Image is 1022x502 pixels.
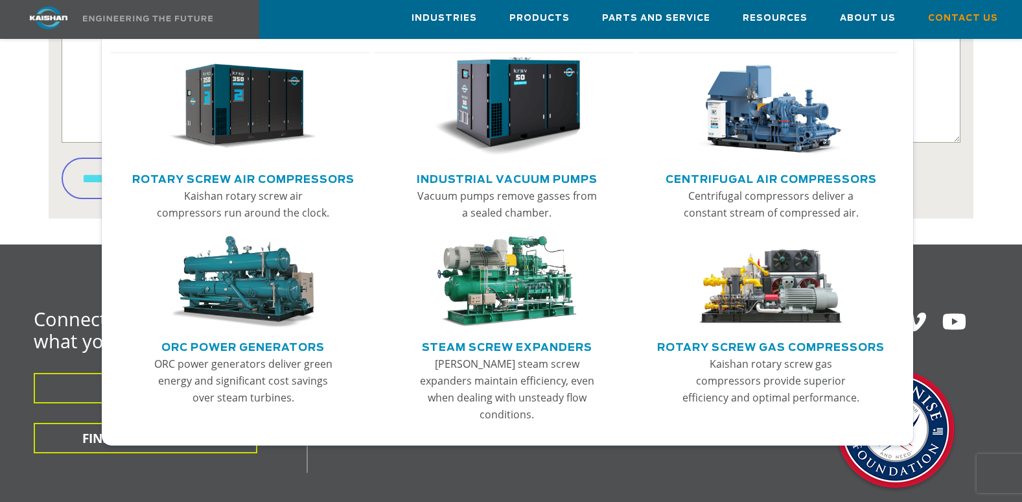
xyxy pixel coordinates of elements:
[132,168,354,187] a: Rotary Screw Air Compressors
[679,355,863,406] p: Kaishan rotary screw gas compressors provide superior efficiency and optimal performance.
[509,11,570,26] span: Products
[161,336,325,355] a: ORC Power Generators
[928,1,998,36] a: Contact Us
[697,236,845,328] img: thumb-Rotary-Screw-Gas-Compressors
[412,11,477,26] span: Industries
[904,313,926,331] img: Vimeo
[602,1,710,36] a: Parts and Service
[34,306,258,353] span: Connect with us and find what you need right now.
[602,11,710,26] span: Parts and Service
[697,57,845,156] img: thumb-Centrifugal-Air-Compressors
[509,1,570,36] a: Products
[657,336,885,355] a: Rotary Screw Gas Compressors
[415,187,599,221] p: Vacuum pumps remove gasses from a sealed chamber.
[417,168,598,187] a: Industrial Vacuum Pumps
[840,1,896,36] a: About Us
[169,236,317,328] img: thumb-ORC-Power-Generators
[422,336,592,355] a: Steam Screw Expanders
[412,1,477,36] a: Industries
[434,236,581,328] img: thumb-Steam-Screw-Expanders
[743,11,807,26] span: Resources
[83,16,213,21] img: Engineering the future
[151,355,336,406] p: ORC power generators deliver green energy and significant cost savings over steam turbines.
[415,355,599,423] p: [PERSON_NAME] steam screw expanders maintain efficiency, even when dealing with unsteady flow con...
[169,57,317,156] img: thumb-Rotary-Screw-Air-Compressors
[34,373,257,403] button: CONTACT US
[840,11,896,26] span: About Us
[666,168,877,187] a: Centrifugal Air Compressors
[743,1,807,36] a: Resources
[434,57,581,156] img: thumb-Industrial-Vacuum-Pumps
[151,187,336,221] p: Kaishan rotary screw air compressors run around the clock.
[34,423,257,453] button: FIND A DISTRIBUTOR
[928,11,998,26] span: Contact Us
[942,309,967,335] img: Youtube
[679,187,863,221] p: Centrifugal compressors deliver a constant stream of compressed air.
